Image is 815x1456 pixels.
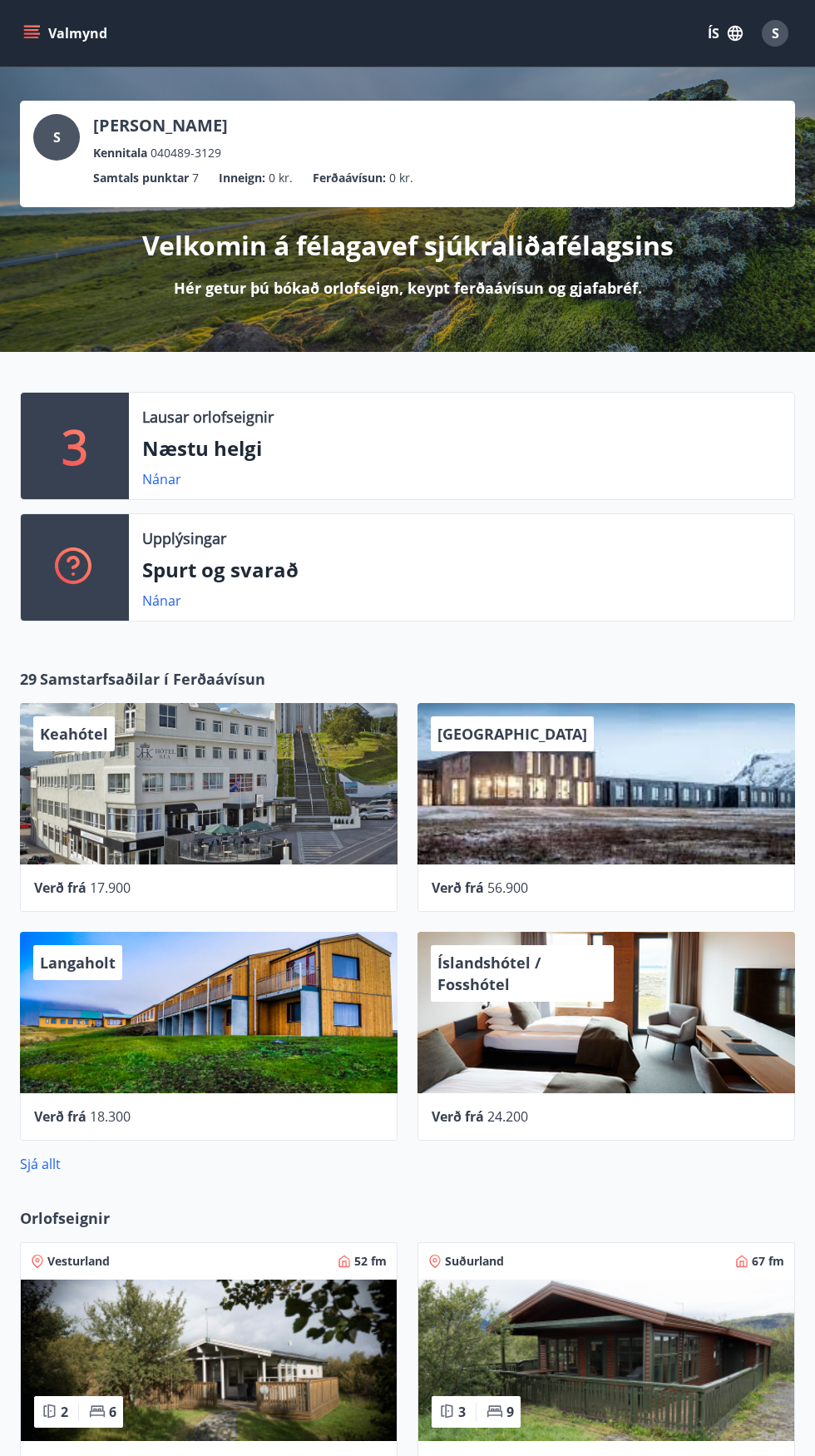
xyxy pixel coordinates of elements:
[445,1253,504,1270] span: Suðurland
[142,434,781,463] p: Næstu helgi
[40,668,265,690] span: Samstarfsaðilar í Ferðaávísun
[313,169,386,187] p: Ferðaávísun :
[20,1207,110,1229] span: Orlofseignir
[21,1280,397,1441] img: Paella dish
[269,169,293,187] span: 0 kr.
[142,527,226,549] p: Upplýsingar
[142,227,674,264] p: Velkomin á félagavef sjúkraliðafélagsins
[418,1280,794,1441] img: Paella dish
[437,724,587,744] span: [GEOGRAPHIC_DATA]
[432,879,484,897] span: Verð frá
[752,1253,784,1270] span: 67 fm
[699,18,752,48] button: ÍS
[62,414,88,478] p: 3
[432,1107,484,1126] span: Verð frá
[93,169,189,187] p: Samtals punktar
[61,1403,68,1421] span: 2
[354,1253,387,1270] span: 52 fm
[755,13,795,53] button: S
[34,1107,86,1126] span: Verð frá
[142,470,181,488] a: Nánar
[174,277,642,299] p: Hér getur þú bókað orlofseign, keypt ferðaávísun og gjafabréf.
[34,879,86,897] span: Verð frá
[109,1403,116,1421] span: 6
[772,24,779,42] span: S
[192,169,199,187] span: 7
[487,1107,528,1126] span: 24.200
[90,1107,131,1126] span: 18.300
[20,18,114,48] button: menu
[20,668,37,690] span: 29
[487,879,528,897] span: 56.900
[40,724,108,744] span: Keahótel
[151,144,221,162] span: 040489-3129
[40,953,116,973] span: Langaholt
[47,1253,110,1270] span: Vesturland
[93,114,228,137] p: [PERSON_NAME]
[90,879,131,897] span: 17.900
[142,406,274,428] p: Lausar orlofseignir
[142,592,181,610] a: Nánar
[20,1155,61,1173] a: Sjá allt
[53,128,61,146] span: S
[219,169,265,187] p: Inneign :
[506,1403,514,1421] span: 9
[437,953,541,994] span: Íslandshótel / Fosshótel
[458,1403,466,1421] span: 3
[142,556,781,584] p: Spurt og svarað
[389,169,413,187] span: 0 kr.
[93,144,147,162] p: Kennitala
